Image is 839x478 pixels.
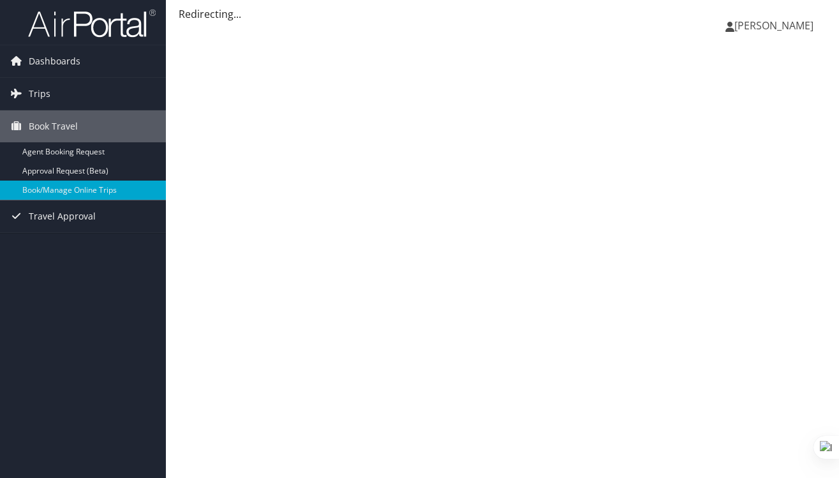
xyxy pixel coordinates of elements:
a: [PERSON_NAME] [725,6,826,45]
span: Travel Approval [29,200,96,232]
span: Trips [29,78,50,110]
span: Dashboards [29,45,80,77]
img: airportal-logo.png [28,8,156,38]
span: Book Travel [29,110,78,142]
span: [PERSON_NAME] [734,19,813,33]
div: Redirecting... [179,6,826,22]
